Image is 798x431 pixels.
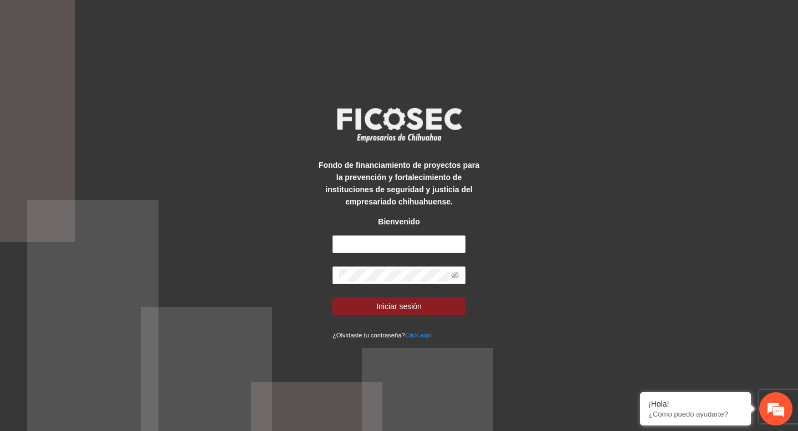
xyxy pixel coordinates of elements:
span: eye-invisible [451,271,459,279]
strong: Bienvenido [378,217,420,226]
img: logo [330,104,468,145]
p: ¿Cómo puedo ayudarte? [648,410,743,418]
strong: Fondo de financiamiento de proyectos para la prevención y fortalecimiento de instituciones de seg... [319,161,479,206]
a: Click aqui [405,332,432,338]
button: Iniciar sesión [332,297,465,315]
div: ¡Hola! [648,399,743,408]
small: ¿Olvidaste tu contraseña? [332,332,432,338]
span: Iniciar sesión [376,300,422,312]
